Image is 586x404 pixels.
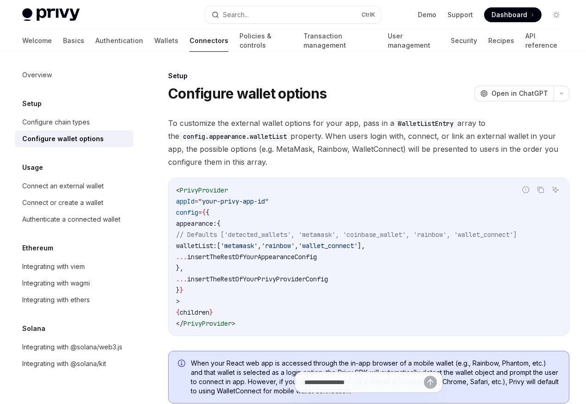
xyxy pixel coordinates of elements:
[198,197,269,205] span: "your-privy-app-id"
[22,162,43,173] h5: Usage
[176,208,198,217] span: config
[361,11,375,19] span: Ctrl K
[491,10,527,19] span: Dashboard
[484,7,542,22] a: Dashboard
[191,359,560,396] span: When your React web app is accessed through the in-app browser of a mobile wallet (e.g., Rainbow,...
[176,253,187,261] span: ...
[168,85,327,102] h1: Configure wallet options
[298,242,358,250] span: 'wallet_connect'
[223,9,249,20] div: Search...
[176,230,517,239] span: // Defaults ['detected_wallets', 'metamask', 'coinbase_wallet', 'rainbow', 'wallet_connect']
[176,319,183,328] span: </
[22,294,90,305] div: Integrating with ethers
[15,355,133,372] a: Integrating with @solana/kit
[176,297,180,305] span: >
[195,197,198,205] span: =
[168,71,569,81] div: Setup
[176,242,217,250] span: walletList:
[15,114,133,131] a: Configure chain types
[15,211,133,228] a: Authenticate a connected wallet
[15,194,133,211] a: Connect or create a wallet
[491,89,548,98] span: Open in ChatGPT
[206,208,209,217] span: {
[535,184,547,196] button: Copy the contents from the code block
[295,242,298,250] span: ,
[304,372,424,392] input: Ask a question...
[474,86,554,101] button: Open in ChatGPT
[451,30,477,52] a: Security
[179,131,290,142] code: config.appearance.walletList
[180,308,209,317] span: children
[22,214,120,225] div: Authenticate a connected wallet
[176,219,217,228] span: appearance:
[520,184,532,196] button: Report incorrect code
[22,133,104,144] div: Configure wallet options
[202,208,206,217] span: {
[258,242,261,250] span: ,
[180,186,228,194] span: PrivyProvider
[22,98,42,109] h5: Setup
[221,242,258,250] span: 'metamask'
[22,278,90,289] div: Integrating with wagmi
[15,258,133,275] a: Integrating with viem
[261,242,295,250] span: 'rainbow'
[198,208,202,217] span: =
[176,186,180,194] span: <
[22,30,52,52] a: Welcome
[447,10,473,19] a: Support
[180,286,183,294] span: }
[549,7,564,22] button: Toggle dark mode
[183,319,232,328] span: PrivyProvider
[187,275,328,283] span: insertTheRestOfYourPrivyProviderConfig
[358,242,365,250] span: ],
[22,261,85,272] div: Integrating with viem
[217,219,221,228] span: {
[205,6,381,23] button: Search...CtrlK
[418,10,436,19] a: Demo
[178,360,187,369] svg: Info
[232,319,235,328] span: >
[525,30,564,52] a: API reference
[239,30,292,52] a: Policies & controls
[176,197,195,205] span: appId
[22,69,52,81] div: Overview
[22,180,104,192] div: Connect an external wallet
[22,242,53,254] h5: Ethereum
[176,275,187,283] span: ...
[63,30,84,52] a: Basics
[168,117,569,168] span: To customize the external wallet options for your app, pass in a array to the property. When user...
[388,30,440,52] a: User management
[22,358,106,369] div: Integrating with @solana/kit
[176,286,180,294] span: }
[22,117,90,128] div: Configure chain types
[187,253,317,261] span: insertTheRestOfYourAppearanceConfig
[424,376,437,389] button: Send message
[15,292,133,308] a: Integrating with ethers
[22,342,122,353] div: Integrating with @solana/web3.js
[176,264,183,272] span: },
[176,308,180,317] span: {
[488,30,514,52] a: Recipes
[394,118,457,129] code: WalletListEntry
[15,67,133,83] a: Overview
[154,30,178,52] a: Wallets
[15,275,133,292] a: Integrating with wagmi
[217,242,221,250] span: [
[15,131,133,147] a: Configure wallet options
[22,323,45,334] h5: Solana
[303,30,377,52] a: Transaction management
[549,184,561,196] button: Ask AI
[189,30,228,52] a: Connectors
[95,30,143,52] a: Authentication
[22,197,103,208] div: Connect or create a wallet
[22,8,80,21] img: light logo
[15,339,133,355] a: Integrating with @solana/web3.js
[15,178,133,194] a: Connect an external wallet
[209,308,213,317] span: }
